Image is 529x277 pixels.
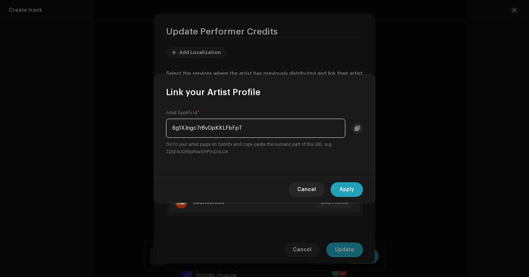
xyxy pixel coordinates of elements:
label: Artist Spotify Id [166,110,200,116]
button: Cancel [288,182,325,197]
span: Cancel [297,182,316,197]
small: Go to your artist page on Spotify and copy-paste the numeric part of the URL. e.g. 22bE4uQ6baNwSH... [166,141,363,155]
span: Apply [339,182,354,197]
input: e.g. 22bE4uQ6baNwSHPVcDxLCe [166,119,345,138]
span: Link your Artist Profile [166,86,260,98]
button: Apply [331,182,363,197]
